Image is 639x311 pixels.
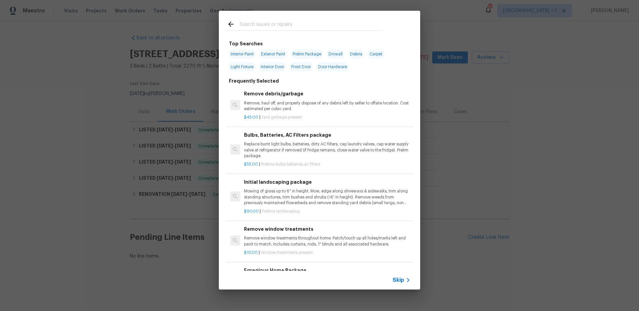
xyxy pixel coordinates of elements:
h6: Remove window treatments [244,225,410,233]
span: $45.00 [244,115,258,119]
span: Skip [393,277,404,283]
span: $55.00 [244,162,258,166]
span: Carpet [367,49,384,59]
p: Remove, haul off, and properly dispose of any debris left by seller to offsite location. Cost est... [244,100,410,112]
span: Yard garbage present [261,115,302,119]
h6: Initial landscaping package [244,178,410,186]
p: Remove window treatments throughout home. Patch/touch up all holes/marks left and paint to match.... [244,235,410,247]
span: Window treatments present [261,251,313,255]
span: Drywall [327,49,345,59]
p: | [244,115,410,120]
h6: Frequently Selected [229,77,279,85]
h6: Bulbs, Batteries, AC Filters package [244,131,410,139]
span: Prelims bulbs batteries ac filters [261,162,320,166]
span: Debris [348,49,364,59]
span: Exterior Paint [259,49,287,59]
span: Light Fixture [229,62,255,72]
h6: Top Searches [229,40,263,47]
span: $10.00 [244,251,258,255]
span: Interior Door [259,62,286,72]
h6: Remove debris/garbage [244,90,410,97]
input: Search issues or repairs [240,20,382,30]
span: Front Door [289,62,313,72]
p: | [244,162,410,167]
p: | [244,209,410,214]
span: Prelims landscaping [262,209,300,213]
span: Door Hardware [316,62,349,72]
span: Interior Paint [229,49,256,59]
p: | [244,250,410,256]
p: Replace burnt light bulbs, batteries, dirty AC filters, cap laundry valves, cap water supply valv... [244,141,410,159]
span: $90.00 [244,209,259,213]
h6: Egregious Home Package [244,267,410,274]
p: Mowing of grass up to 6" in height. Mow, edge along driveways & sidewalks, trim along standing st... [244,188,410,206]
span: Prelim Package [291,49,323,59]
